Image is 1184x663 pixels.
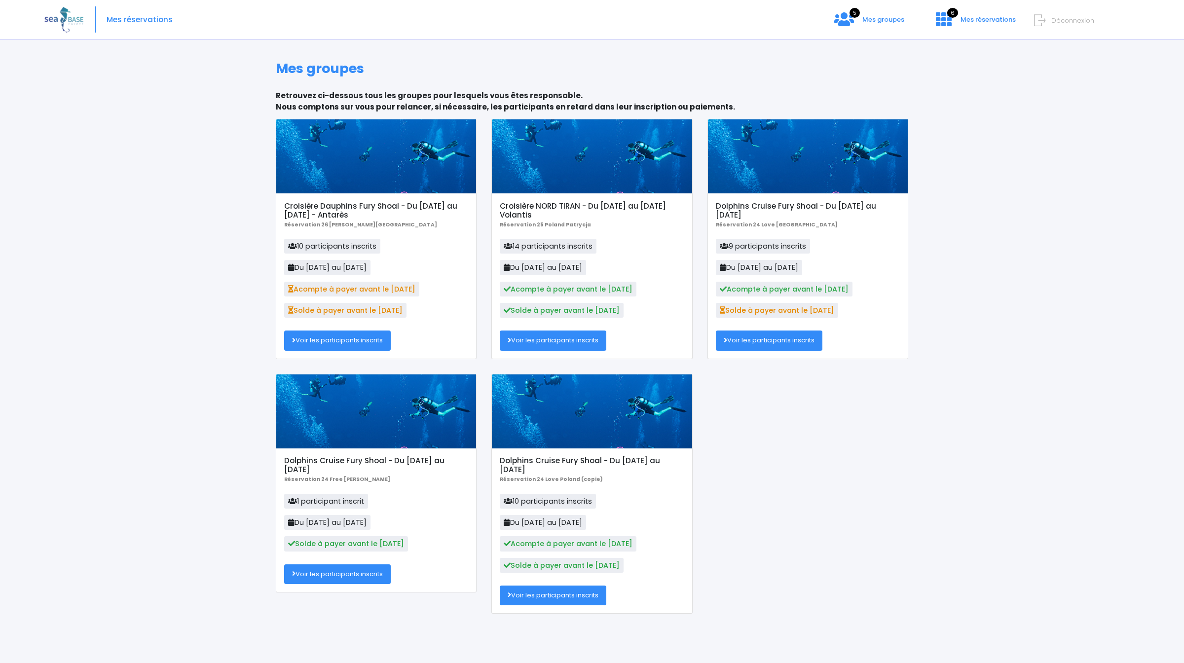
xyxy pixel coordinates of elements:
[284,515,370,530] span: Du [DATE] au [DATE]
[284,221,437,228] b: Réservation 26 [PERSON_NAME][GEOGRAPHIC_DATA]
[500,331,606,350] a: Voir les participants inscrits
[284,331,391,350] a: Voir les participants inscrits
[500,515,586,530] span: Du [DATE] au [DATE]
[500,558,624,573] span: Solde à payer avant le [DATE]
[500,303,624,318] span: Solde à payer avant le [DATE]
[284,536,408,551] span: Solde à payer avant le [DATE]
[500,586,606,605] a: Voir les participants inscrits
[961,15,1016,24] span: Mes réservations
[284,282,419,296] span: Acompte à payer avant le [DATE]
[284,456,468,474] h5: Dolphins Cruise Fury Shoal - Du [DATE] au [DATE]
[500,494,596,509] span: 10 participants inscrits
[284,494,368,509] span: 1 participant inscrit
[716,282,852,296] span: Acompte à payer avant le [DATE]
[500,476,603,483] b: Réservation 24 Love Poland (copie)
[947,8,958,18] span: 6
[284,476,390,483] b: Réservation 24 Free [PERSON_NAME]
[500,282,636,296] span: Acompte à payer avant le [DATE]
[500,221,591,228] b: Réservation 25 Poland Patrycja
[276,61,909,76] h1: Mes groupes
[862,15,904,24] span: Mes groupes
[500,239,596,254] span: 14 participants inscrits
[716,221,838,228] b: Réservation 24 Love [GEOGRAPHIC_DATA]
[716,331,822,350] a: Voir les participants inscrits
[284,202,468,220] h5: Croisière Dauphins Fury Shoal - Du [DATE] au [DATE] - Antarès
[500,536,636,551] span: Acompte à payer avant le [DATE]
[850,8,860,18] span: 5
[284,260,370,275] span: Du [DATE] au [DATE]
[500,202,684,220] h5: Croisière NORD TIRAN - Du [DATE] au [DATE] Volantis
[500,260,586,275] span: Du [DATE] au [DATE]
[928,18,1022,28] a: 6 Mes réservations
[826,18,912,28] a: 5 Mes groupes
[284,303,407,318] span: Solde à payer avant le [DATE]
[284,564,391,584] a: Voir les participants inscrits
[716,239,810,254] span: 9 participants inscrits
[716,202,900,220] h5: Dolphins Cruise Fury Shoal - Du [DATE] au [DATE]
[1051,16,1094,25] span: Déconnexion
[284,239,380,254] span: 10 participants inscrits
[716,260,802,275] span: Du [DATE] au [DATE]
[500,456,684,474] h5: Dolphins Cruise Fury Shoal - Du [DATE] au [DATE]
[276,90,909,112] p: Retrouvez ci-dessous tous les groupes pour lesquels vous êtes responsable. Nous comptons sur vous...
[716,303,838,318] span: Solde à payer avant le [DATE]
